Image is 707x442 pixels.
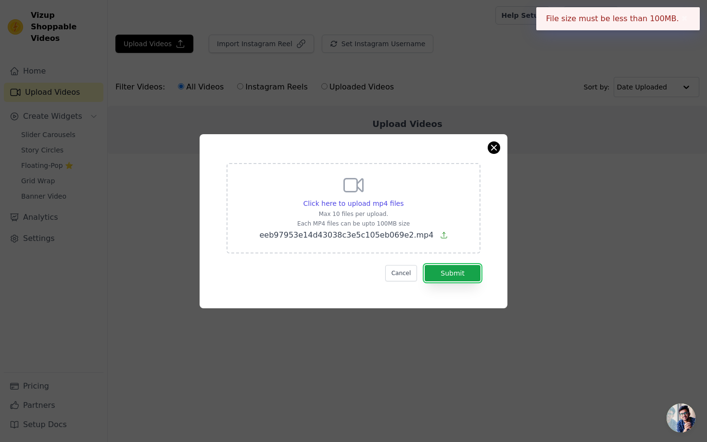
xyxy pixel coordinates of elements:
[260,230,434,240] span: eeb97953e14d43038c3e5c105eb069e2.mp4
[679,13,690,25] button: Close
[425,265,480,281] button: Submit
[260,220,448,227] p: Each MP4 files can be upto 100MB size
[536,7,700,30] div: File size must be less than 100MB.
[667,404,695,432] div: Open chat
[385,265,417,281] button: Cancel
[260,210,448,218] p: Max 10 files per upload.
[488,142,500,153] button: Close modal
[303,200,404,207] span: Click here to upload mp4 files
